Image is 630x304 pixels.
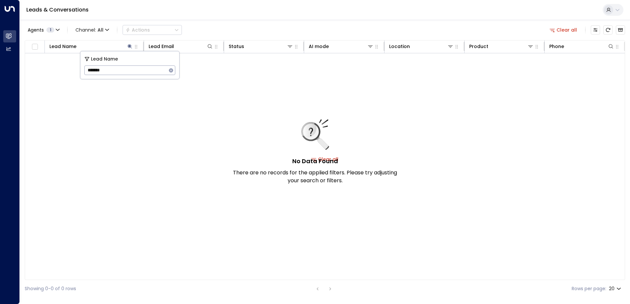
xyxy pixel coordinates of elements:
[49,42,133,50] div: Lead Name
[389,42,410,50] div: Location
[609,284,622,293] div: 20
[149,42,213,50] div: Lead Email
[229,42,293,50] div: Status
[603,25,613,35] span: Refresh
[28,28,44,32] span: Agents
[292,157,338,165] h5: No Data Found
[309,42,329,50] div: AI mode
[469,42,534,50] div: Product
[73,25,112,35] span: Channel:
[572,285,606,292] label: Rows per page:
[591,25,600,35] button: Customize
[98,27,103,33] span: All
[26,6,89,13] a: Leads & Conversations
[313,285,334,293] nav: pagination navigation
[25,285,76,292] div: Showing 0-0 of 0 rows
[46,27,54,33] span: 1
[31,43,39,51] span: Toggle select all
[91,55,118,63] span: Lead Name
[49,42,76,50] div: Lead Name
[549,42,614,50] div: Phone
[309,42,373,50] div: AI mode
[73,25,112,35] button: Channel:All
[25,25,62,35] button: Agents1
[469,42,488,50] div: Product
[616,25,625,35] button: Archived Leads
[123,25,182,35] div: Button group with a nested menu
[389,42,454,50] div: Location
[229,42,244,50] div: Status
[123,25,182,35] button: Actions
[547,25,580,35] button: Clear all
[233,169,397,185] p: There are no records for the applied filters. Please try adjusting your search or filters.
[549,42,564,50] div: Phone
[126,27,150,33] div: Actions
[149,42,174,50] div: Lead Email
